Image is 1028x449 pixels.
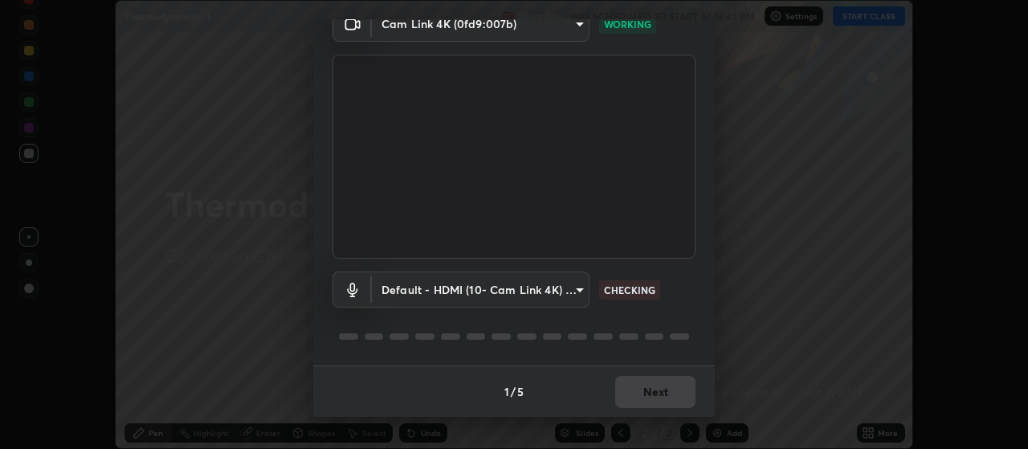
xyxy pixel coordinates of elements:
div: Cam Link 4K (0fd9:007b) [372,271,589,308]
h4: 1 [504,383,509,400]
p: WORKING [604,17,651,31]
div: Cam Link 4K (0fd9:007b) [372,6,589,42]
h4: / [511,383,516,400]
p: CHECKING [604,283,655,297]
h4: 5 [517,383,524,400]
